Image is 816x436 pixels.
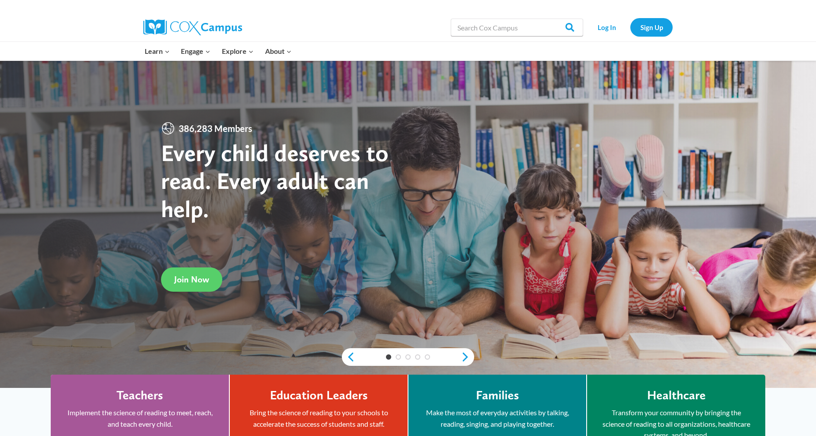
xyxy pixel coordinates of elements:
h4: Healthcare [647,388,706,403]
span: About [265,45,292,57]
h4: Teachers [116,388,163,403]
h4: Education Leaders [270,388,368,403]
img: Cox Campus [143,19,242,35]
strong: Every child deserves to read. Every adult can help. [161,139,389,223]
input: Search Cox Campus [451,19,583,36]
span: Join Now [174,274,209,285]
a: next [461,352,474,362]
a: Log In [588,18,626,36]
a: 4 [415,354,420,360]
p: Make the most of everyday activities by talking, reading, singing, and playing together. [422,407,573,429]
a: Sign Up [630,18,673,36]
div: content slider buttons [342,348,474,366]
a: 1 [386,354,391,360]
nav: Secondary Navigation [588,18,673,36]
a: previous [342,352,355,362]
p: Implement the science of reading to meet, reach, and teach every child. [64,407,216,429]
p: Bring the science of reading to your schools to accelerate the success of students and staff. [243,407,394,429]
span: Engage [181,45,210,57]
span: Explore [222,45,254,57]
a: 3 [405,354,411,360]
nav: Primary Navigation [139,42,297,60]
a: 5 [425,354,430,360]
a: 2 [396,354,401,360]
span: Learn [145,45,170,57]
a: Join Now [161,267,222,292]
span: 386,283 Members [175,121,256,135]
h4: Families [476,388,519,403]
